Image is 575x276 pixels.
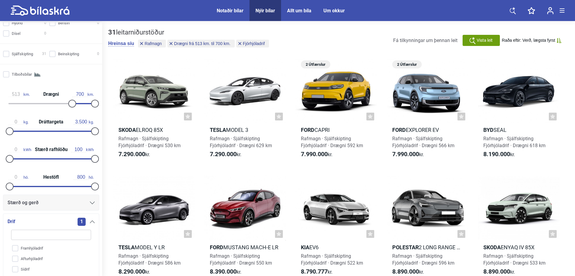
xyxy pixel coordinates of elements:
button: Raða eftir: Verð, lægsta fyrst [502,38,561,43]
b: Polestar [392,244,419,250]
h2: EV6 [295,244,377,251]
b: 7.290.000 [118,150,145,158]
button: Rafmagn [138,40,166,47]
span: kr. [483,268,515,275]
span: Rafmagn · Sjálfskipting Fjórhjóladrif · Drægni 530 km [118,136,181,148]
div: leitarniðurstöður [108,29,271,36]
span: Beinskipting [58,51,79,57]
span: Dísel [12,30,20,37]
h2: Seal [478,126,560,133]
b: Skoda [483,244,501,250]
b: Skoda [118,127,136,133]
span: kr. [118,151,150,158]
img: user-login.svg [547,7,554,14]
span: kg. [74,119,94,125]
a: Nýir bílar [255,8,275,14]
b: 8.790.777 [301,268,328,275]
span: kWh [71,147,94,152]
span: Rafmagn · Sjálfskipting Fjórhjóladrif · Drægni 533 km [483,253,546,266]
span: Rafmagn · Sjálfskipting Fjórhjóladrif · Drægni 618 km [483,136,546,148]
a: Notaðir bílar [217,8,243,14]
span: Stærð og gerð [8,199,38,207]
b: 7.290.000 [210,150,237,158]
span: Fá tilkynningar um þennan leit [393,38,457,43]
span: Rafmagn · Sjálfskipting Fjórhjóladrif · Drægni 566 km [392,136,454,148]
span: 1 [78,218,86,226]
span: kWh [8,147,31,152]
b: Tesla [118,244,135,250]
span: Fjórhjóladrif [243,41,265,46]
b: 8.890.000 [483,268,510,275]
span: Stærð rafhlöðu [33,147,69,152]
span: kr. [210,268,241,275]
b: 8.290.000 [118,268,145,275]
a: Um okkur [323,8,345,14]
span: kr. [483,151,515,158]
a: 2 ÚtfærslurFordExplorer EVRafmagn · SjálfskiptingFjórhjóladrif · Drægni 566 km7.990.000kr. [387,58,469,163]
span: Rafmagn · Sjálfskipting Fjórhjóladrif · Drægni 522 km [301,253,363,266]
h2: Mustang Mach-E LR [204,244,286,251]
h2: Explorer EV [387,126,469,133]
b: 8.390.000 [210,268,237,275]
b: Kia [301,244,309,250]
b: BYD [483,127,494,133]
span: kr. [301,151,332,158]
span: kr. [301,268,332,275]
span: km. [72,92,94,97]
span: Hestöfl [42,175,60,180]
b: 7.990.000 [392,150,419,158]
span: Tilboðsbílar [12,71,32,77]
span: 31 [42,51,46,57]
span: Rafmagn · Sjálfskipting Fjórhjóladrif · Drægni 629 km [210,136,272,148]
b: 8.190.000 [483,150,510,158]
span: Sjálfskipting [12,51,33,57]
span: Raða eftir: Verð, lægsta fyrst [502,38,555,43]
h2: Enyaq iV 85X [478,244,560,251]
span: Drif [8,217,15,226]
a: TeslaModel 3Rafmagn · SjálfskiptingFjórhjóladrif · Drægni 629 km7.290.000kr. [204,58,286,163]
span: 2 Útfærslur [395,60,419,68]
span: hö. [8,174,29,180]
b: 31 [108,29,116,36]
button: Drægni frá 513 km. til 700 km. [167,40,235,47]
h2: Capri [295,126,377,133]
h2: Elroq 85x [113,126,195,133]
span: kr. [392,268,424,275]
h2: Model Y LR [113,244,195,251]
span: Rafmagn · Sjálfskipting Fjórhjóladrif · Drægni 592 km [301,136,363,148]
span: kr. [118,268,150,275]
span: 0 [44,30,46,37]
h2: Model 3 [204,126,286,133]
a: Allt um bíla [287,8,311,14]
span: kr. [392,151,424,158]
span: Rafmagn · Sjálfskipting Fjórhjóladrif · Drægni 596 km [392,253,454,266]
span: Drægni [42,92,60,97]
span: Rafmagn · Sjálfskipting Fjórhjóladrif · Drægni 550 km [210,253,272,266]
b: Ford [210,244,223,250]
span: Rafmagn [145,41,162,46]
span: Rafmagn · Sjálfskipting Fjórhjóladrif · Drægni 586 km [118,253,181,266]
span: kr. [210,151,241,158]
button: Fjórhjóladrif [236,40,269,47]
span: km. [8,92,30,97]
a: 2 ÚtfærslurFordCapriRafmagn · SjálfskiptingFjórhjóladrif · Drægni 592 km7.990.000kr. [295,58,377,163]
span: hö. [74,174,94,180]
a: BYDSealRafmagn · SjálfskiptingFjórhjóladrif · Drægni 618 km8.190.000kr. [478,58,560,163]
b: 8.890.000 [392,268,419,275]
b: Tesla [210,127,226,133]
span: 2 Útfærslur [304,60,327,68]
b: Ford [301,127,314,133]
span: Dráttargeta [37,120,65,124]
h2: 2 Long range Dual motor [387,244,469,251]
a: SkodaElroq 85xRafmagn · SjálfskiptingFjórhjóladrif · Drægni 530 km7.290.000kr. [113,58,195,163]
b: 7.990.000 [301,150,328,158]
span: Vista leit [477,37,493,44]
b: Ford [392,127,406,133]
button: Hreinsa síu [108,41,134,47]
span: 0 [97,51,99,57]
span: kg. [8,119,29,125]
